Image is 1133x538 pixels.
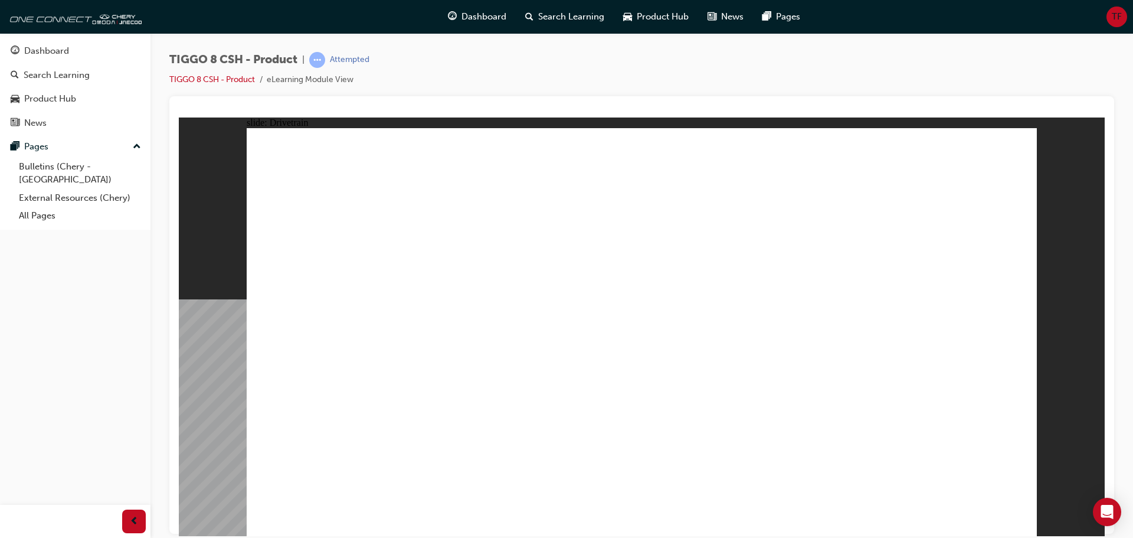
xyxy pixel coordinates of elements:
a: TIGGO 8 CSH - Product [169,74,255,84]
a: Product Hub [5,88,146,110]
a: news-iconNews [698,5,753,29]
span: prev-icon [130,514,139,529]
span: Dashboard [461,10,506,24]
a: Bulletins (Chery - [GEOGRAPHIC_DATA]) [14,158,146,189]
span: car-icon [11,94,19,105]
a: External Resources (Chery) [14,189,146,207]
a: car-iconProduct Hub [614,5,698,29]
button: Pages [5,136,146,158]
span: car-icon [623,9,632,24]
div: Attempted [330,54,369,66]
span: up-icon [133,139,141,155]
a: guage-iconDashboard [438,5,516,29]
a: search-iconSearch Learning [516,5,614,29]
span: Search Learning [538,10,604,24]
button: DashboardSearch LearningProduct HubNews [5,38,146,136]
span: News [721,10,744,24]
span: learningRecordVerb_ATTEMPT-icon [309,52,325,68]
span: search-icon [525,9,533,24]
span: news-icon [708,9,716,24]
li: eLearning Module View [267,73,353,87]
span: TIGGO 8 CSH - Product [169,53,297,67]
div: Dashboard [24,44,69,58]
div: Pages [24,140,48,154]
a: Dashboard [5,40,146,62]
span: guage-icon [11,46,19,57]
span: news-icon [11,118,19,129]
a: pages-iconPages [753,5,810,29]
span: TF [1112,10,1122,24]
span: pages-icon [11,142,19,152]
span: | [302,53,304,67]
img: oneconnect [6,5,142,28]
span: Pages [776,10,800,24]
div: Search Learning [24,69,90,82]
button: TF [1106,6,1127,27]
span: pages-icon [762,9,771,24]
div: News [24,116,47,130]
a: All Pages [14,207,146,225]
a: News [5,112,146,134]
span: search-icon [11,70,19,81]
div: Open Intercom Messenger [1093,498,1121,526]
span: guage-icon [448,9,457,24]
span: Product Hub [637,10,689,24]
a: Search Learning [5,64,146,86]
div: Product Hub [24,92,76,106]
